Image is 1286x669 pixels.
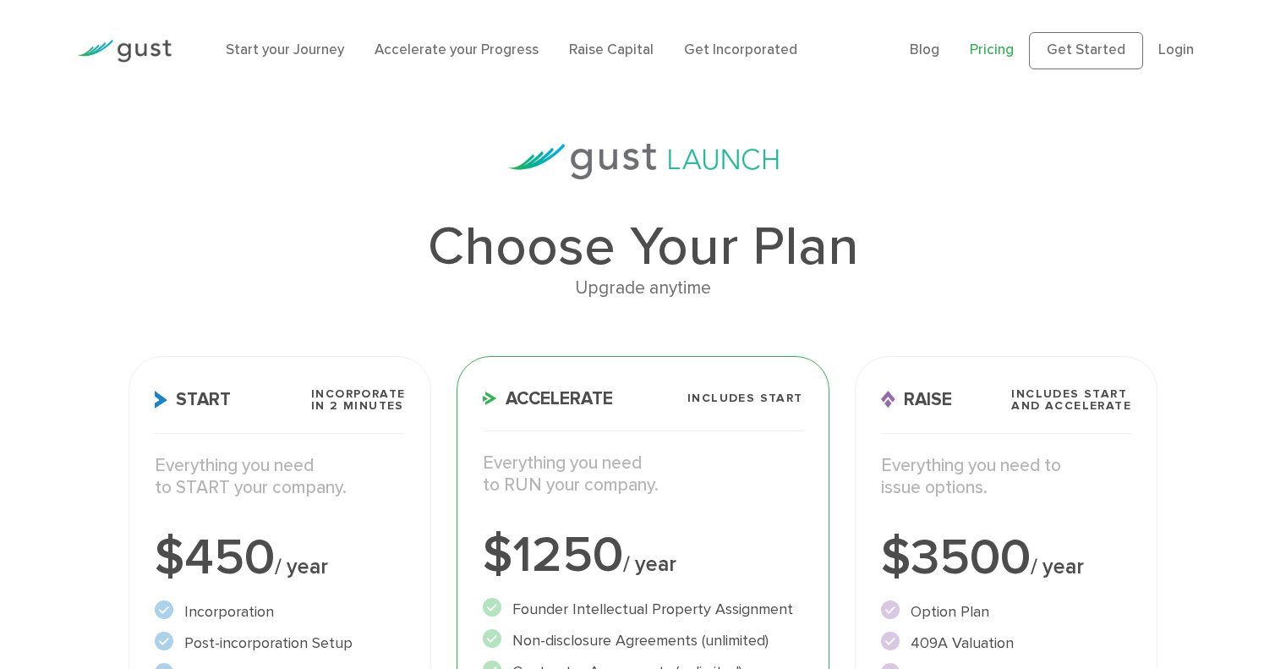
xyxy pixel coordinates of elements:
[483,530,802,581] div: $1250
[129,220,1157,274] h1: Choose Your Plan
[1031,554,1084,579] span: / year
[155,455,406,500] p: Everything you need to START your company.
[155,533,406,584] div: $450
[687,392,803,404] span: Includes START
[569,41,654,58] a: Raise Capital
[881,391,952,409] span: Raise
[311,388,405,412] span: Incorporate in 2 Minutes
[275,554,328,579] span: / year
[881,455,1132,500] p: Everything you need to issue options.
[226,41,344,58] a: Start your Journey
[483,392,497,405] img: Accelerate Icon
[155,391,167,409] img: Start Icon X2
[155,632,406,655] li: Post-incorporation Setup
[623,551,676,577] span: / year
[375,41,539,58] a: Accelerate your Progress
[129,274,1157,303] div: Upgrade anytime
[910,41,939,58] a: Blog
[483,390,613,408] span: Accelerate
[155,600,406,623] li: Incorporation
[483,598,802,621] li: Founder Intellectual Property Assignment
[881,391,895,409] img: Raise Icon
[483,629,802,652] li: Non-disclosure Agreements (unlimited)
[1011,388,1131,412] span: Includes START and ACCELERATE
[881,600,1132,623] li: Option Plan
[1029,32,1143,69] a: Get Started
[77,40,172,63] img: Gust Logo
[881,632,1132,655] li: 409A Valuation
[970,41,1014,58] a: Pricing
[483,452,802,497] p: Everything you need to RUN your company.
[155,391,231,409] span: Start
[881,533,1132,584] div: $3500
[684,41,797,58] a: Get Incorporated
[508,144,779,179] img: gust-launch-logos.svg
[1158,41,1194,58] a: Login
